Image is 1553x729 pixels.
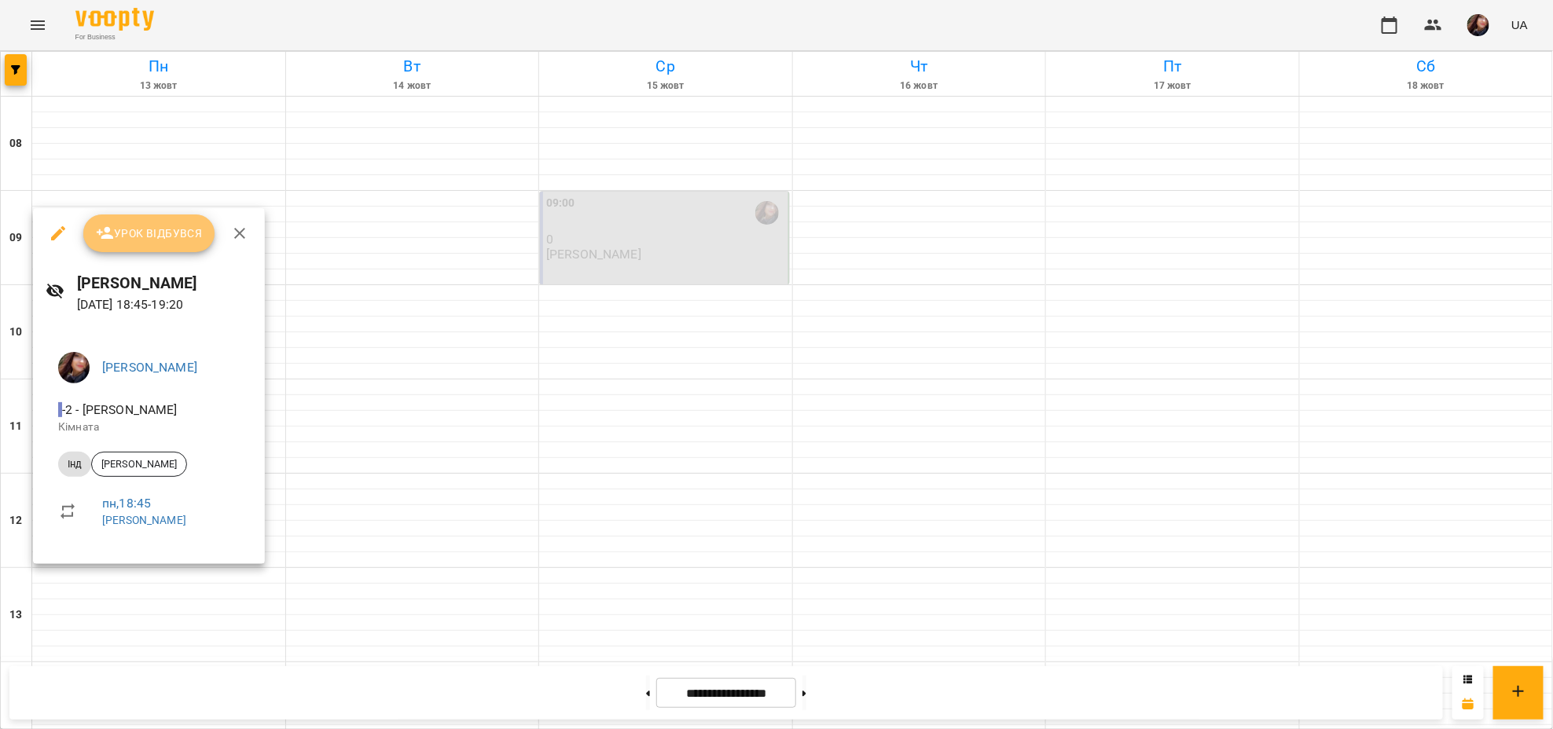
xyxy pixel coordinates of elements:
[58,352,90,383] img: f61110628bd5330013bfb8ce8251fa0e.png
[91,452,187,477] div: [PERSON_NAME]
[83,214,215,252] button: Урок відбувся
[102,496,151,511] a: пн , 18:45
[58,402,181,417] span: - 2 - [PERSON_NAME]
[92,457,186,471] span: [PERSON_NAME]
[102,360,197,375] a: [PERSON_NAME]
[96,224,203,243] span: Урок відбувся
[58,457,91,471] span: Інд
[102,514,186,526] a: [PERSON_NAME]
[58,419,240,435] p: Кімната
[77,271,252,295] h6: [PERSON_NAME]
[77,295,252,314] p: [DATE] 18:45 - 19:20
